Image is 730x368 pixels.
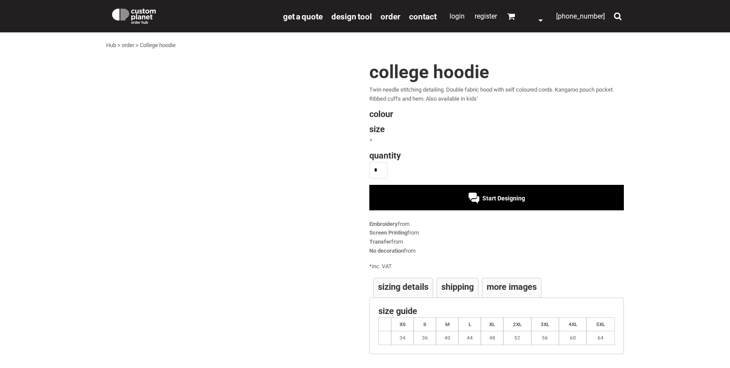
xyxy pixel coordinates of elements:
[369,151,624,160] h4: Quantity
[381,12,400,22] span: order
[283,12,323,22] span: get a quote
[441,282,474,291] h4: Shipping
[369,220,624,229] div: from
[503,331,531,345] td: 52
[556,12,605,20] span: [PHONE_NUMBER]
[378,282,428,291] h4: Sizing Details
[409,11,437,21] a: Contact
[369,221,398,227] a: Embroidery
[481,331,503,345] td: 48
[331,12,372,22] span: design tool
[436,317,459,331] th: M
[459,317,481,331] th: L
[391,317,414,331] th: XS
[369,247,624,256] div: from
[106,42,116,48] a: Hub
[587,317,615,331] th: 5XL
[369,247,404,254] a: No decoration
[140,41,176,50] div: College hoodie
[459,331,481,345] td: 44
[531,331,559,345] td: 56
[369,136,624,145] div: >
[503,317,531,331] th: 2XL
[369,125,624,133] h4: Size
[409,12,437,22] span: Contact
[482,195,525,202] span: Start Designing
[475,12,497,20] a: Register
[369,229,407,236] a: Screen Printing
[481,317,503,331] th: XL
[391,331,414,345] td: 34
[369,238,391,245] a: Transfer
[587,331,615,345] td: 64
[369,63,624,81] h1: College hoodie
[122,42,134,48] a: order
[559,317,586,331] th: 4XL
[531,317,559,331] th: 3XL
[331,11,372,21] a: design tool
[106,2,279,28] a: Custom Planet
[283,11,323,21] a: get a quote
[414,317,436,331] th: S
[369,238,624,247] div: from
[559,331,586,345] td: 60
[369,228,624,238] div: from
[369,262,624,271] div: inc. VAT
[487,282,537,291] h4: More Images
[414,331,436,345] td: 36
[436,331,459,345] td: 40
[110,6,157,24] img: Custom Planet
[378,307,615,315] h4: Size Guide
[450,12,465,20] a: Login
[369,86,624,104] p: Twin needle stitching detailing. Double fabric hood with self coloured cords. Kangaroo pouch pock...
[369,110,624,118] h4: Colour
[135,41,138,50] div: >
[117,41,120,50] div: >
[381,11,400,21] a: order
